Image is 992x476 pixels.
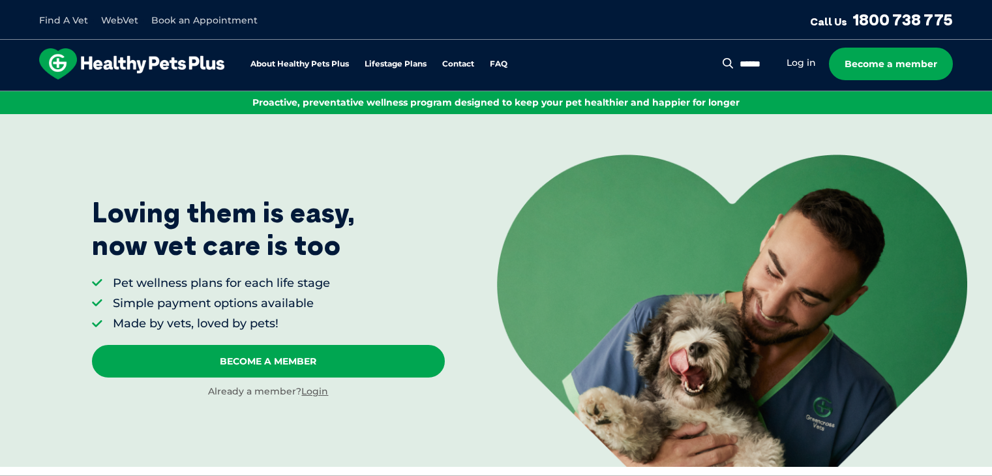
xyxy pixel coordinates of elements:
[787,57,816,69] a: Log in
[497,155,967,468] img: <p>Loving them is easy, <br /> now vet care is too</p>
[113,275,330,291] li: Pet wellness plans for each life stage
[92,196,355,262] p: Loving them is easy, now vet care is too
[92,385,445,398] div: Already a member?
[301,385,328,397] a: Login
[113,295,330,312] li: Simple payment options available
[113,316,330,332] li: Made by vets, loved by pets!
[92,345,445,378] a: Become A Member
[810,15,847,28] span: Call Us
[39,48,224,80] img: hpp-logo
[101,14,138,26] a: WebVet
[490,60,507,68] a: FAQ
[365,60,427,68] a: Lifestage Plans
[151,14,258,26] a: Book an Appointment
[39,14,88,26] a: Find A Vet
[829,48,953,80] a: Become a member
[252,97,740,108] span: Proactive, preventative wellness program designed to keep your pet healthier and happier for longer
[810,10,953,29] a: Call Us1800 738 775
[250,60,349,68] a: About Healthy Pets Plus
[720,57,736,70] button: Search
[442,60,474,68] a: Contact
